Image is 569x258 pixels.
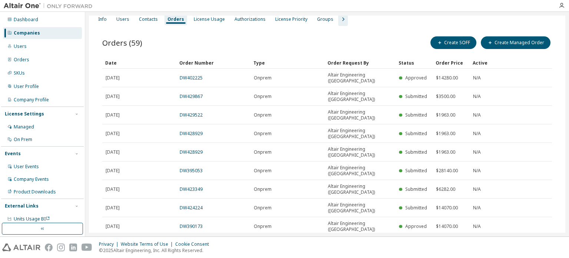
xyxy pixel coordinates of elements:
span: N/A [473,223,481,229]
span: Submitted [405,93,427,99]
span: Altair Engineering ([GEOGRAPHIC_DATA]) [328,91,392,102]
span: Onprem [254,186,272,192]
div: User Profile [14,84,39,89]
span: Altair Engineering ([GEOGRAPHIC_DATA]) [328,128,392,140]
div: Product Downloads [14,189,56,195]
div: Users [14,43,27,49]
span: [DATE] [106,75,120,81]
a: DW428929 [180,130,203,137]
span: N/A [473,94,481,99]
span: Onprem [254,94,272,99]
span: Altair Engineering ([GEOGRAPHIC_DATA]) [328,221,392,232]
span: Onprem [254,223,272,229]
span: Submitted [405,167,427,174]
span: [DATE] [106,168,120,174]
div: Website Terms of Use [121,241,175,247]
span: N/A [473,205,481,211]
a: DW428929 [180,149,203,155]
div: Privacy [99,241,121,247]
img: youtube.svg [81,244,92,251]
div: SKUs [14,70,25,76]
a: DW390173 [180,223,203,229]
span: Submitted [405,186,427,192]
span: [DATE] [106,94,120,99]
span: Onprem [254,131,272,137]
span: $6282.00 [436,186,455,192]
div: Company Events [14,176,49,182]
span: [DATE] [106,131,120,137]
span: [DATE] [106,186,120,192]
span: Approved [405,223,427,229]
div: Order Price [436,57,467,69]
span: $14070.00 [436,223,458,229]
button: Create SOFF [430,36,476,49]
span: $28140.00 [436,168,458,174]
span: N/A [473,131,481,137]
img: linkedin.svg [69,244,77,251]
span: Onprem [254,205,272,211]
div: Authorizations [234,16,266,22]
span: N/A [473,149,481,155]
div: Cookie Consent [175,241,213,247]
span: N/A [473,75,481,81]
img: Altair One [4,2,96,10]
span: Submitted [405,112,427,118]
img: altair_logo.svg [2,244,40,251]
span: Onprem [254,112,272,118]
a: DW423349 [180,186,203,192]
span: $1963.00 [436,149,455,155]
span: Submitted [405,130,427,137]
div: Orders [167,16,184,22]
div: On Prem [14,137,32,143]
div: Users [116,16,129,22]
span: Submitted [405,205,427,211]
span: Onprem [254,75,272,81]
span: Altair Engineering ([GEOGRAPHIC_DATA]) [328,109,392,121]
div: User Events [14,164,39,170]
span: Onprem [254,168,272,174]
div: Active [473,57,504,69]
div: Contacts [139,16,158,22]
div: Company Profile [14,97,49,103]
img: instagram.svg [57,244,65,251]
span: $14070.00 [436,205,458,211]
button: Create Managed Order [481,36,550,49]
div: Companies [14,30,40,36]
div: Orders [14,57,29,63]
div: Status [399,57,430,69]
div: Order Number [179,57,247,69]
div: Date [105,57,173,69]
span: [DATE] [106,149,120,155]
img: facebook.svg [45,244,53,251]
span: N/A [473,168,481,174]
p: © 2025 Altair Engineering, Inc. All Rights Reserved. [99,247,213,254]
a: DW402225 [180,75,203,81]
span: [DATE] [106,223,120,229]
span: Onprem [254,149,272,155]
a: DW429522 [180,112,203,118]
span: Submitted [405,149,427,155]
div: License Settings [5,111,44,117]
div: External Links [5,203,39,209]
span: Orders (59) [102,37,142,48]
div: Groups [317,16,333,22]
div: Dashboard [14,17,38,23]
span: [DATE] [106,205,120,211]
div: Type [253,57,322,69]
span: Altair Engineering ([GEOGRAPHIC_DATA]) [328,183,392,195]
span: [DATE] [106,112,120,118]
span: N/A [473,186,481,192]
span: Altair Engineering ([GEOGRAPHIC_DATA]) [328,165,392,177]
span: $3500.00 [436,94,455,99]
span: Altair Engineering ([GEOGRAPHIC_DATA]) [328,202,392,214]
div: Events [5,151,21,157]
div: License Usage [194,16,225,22]
div: Managed [14,124,34,130]
span: Units Usage BI [14,216,50,222]
div: License Priority [275,16,307,22]
div: Info [98,16,107,22]
span: $14280.00 [436,75,458,81]
a: DW424224 [180,205,203,211]
div: Order Request By [327,57,393,69]
span: N/A [473,112,481,118]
